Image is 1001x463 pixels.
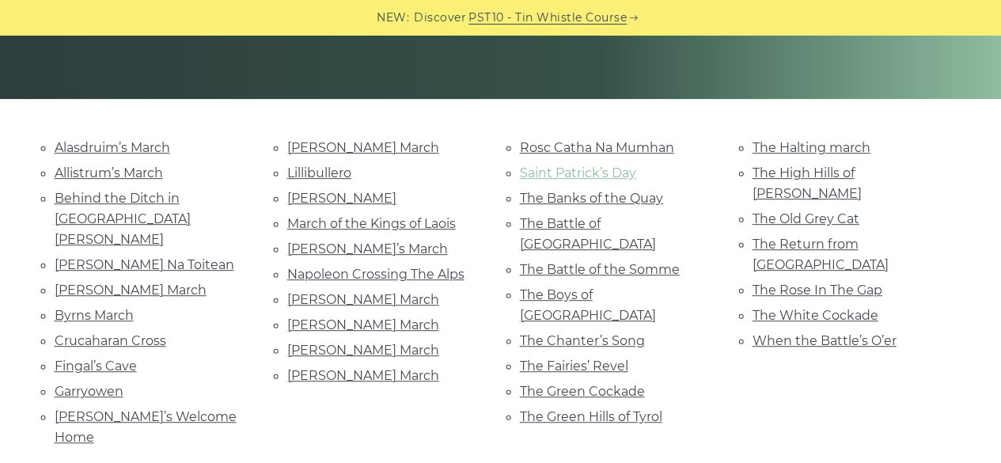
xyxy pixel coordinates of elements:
a: The Halting march [753,140,870,155]
a: Saint Patrick’s Day [520,165,636,180]
a: [PERSON_NAME]’s Welcome Home [55,409,237,445]
a: [PERSON_NAME] March [287,292,439,307]
a: The Battle of the Somme [520,262,680,277]
span: NEW: [377,9,409,27]
a: March of the Kings of Laois [287,216,456,231]
a: The Old Grey Cat [753,211,859,226]
a: Alasdruim’s March [55,140,170,155]
a: Napoleon Crossing The Alps [287,267,464,282]
a: [PERSON_NAME] Na Toitean [55,257,234,272]
a: The High Hills of [PERSON_NAME] [753,165,862,201]
a: [PERSON_NAME]’s March [287,241,448,256]
a: The Boys of [GEOGRAPHIC_DATA] [520,287,656,323]
a: The Green Hills of Tyrol [520,409,662,424]
a: [PERSON_NAME] March [287,368,439,383]
a: The Green Cockade [520,384,645,399]
a: Crucaharan Cross [55,333,166,348]
a: [PERSON_NAME] March [287,343,439,358]
a: PST10 - Tin Whistle Course [468,9,627,27]
a: Garryowen [55,384,123,399]
a: The Battle of [GEOGRAPHIC_DATA] [520,216,656,252]
a: [PERSON_NAME] March [287,317,439,332]
a: The Banks of the Quay [520,191,663,206]
a: Byrns March [55,308,134,323]
a: When the Battle’s O’er [753,333,897,348]
a: [PERSON_NAME] March [287,140,439,155]
a: Behind the Ditch in [GEOGRAPHIC_DATA] [PERSON_NAME] [55,191,191,247]
a: The Fairies’ Revel [520,359,628,374]
a: The Rose In The Gap [753,283,882,298]
a: Rosc Catha Na Mumhan [520,140,674,155]
a: Fingal’s Cave [55,359,137,374]
a: Lillibullero [287,165,351,180]
a: Allistrum’s March [55,165,163,180]
a: The Chanter’s Song [520,333,645,348]
a: [PERSON_NAME] [287,191,396,206]
span: Discover [414,9,466,27]
a: The Return from [GEOGRAPHIC_DATA] [753,237,889,272]
a: [PERSON_NAME] March [55,283,207,298]
a: The White Cockade [753,308,878,323]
